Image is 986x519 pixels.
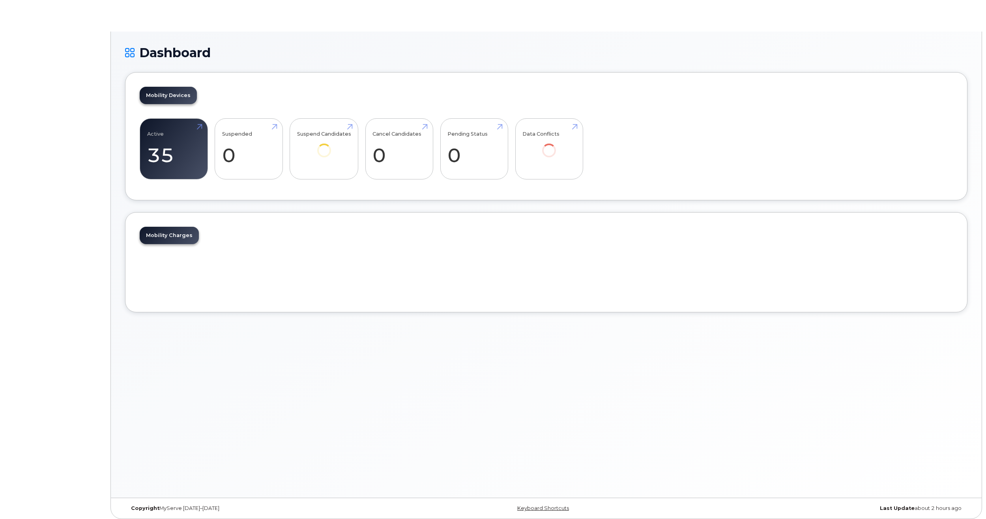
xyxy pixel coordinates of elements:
[222,123,275,175] a: Suspended 0
[687,505,967,512] div: about 2 hours ago
[447,123,501,175] a: Pending Status 0
[880,505,915,511] strong: Last Update
[140,87,197,104] a: Mobility Devices
[372,123,426,175] a: Cancel Candidates 0
[517,505,569,511] a: Keyboard Shortcuts
[140,227,199,244] a: Mobility Charges
[131,505,159,511] strong: Copyright
[147,123,200,175] a: Active 35
[297,123,351,168] a: Suspend Candidates
[125,46,967,60] h1: Dashboard
[522,123,576,168] a: Data Conflicts
[125,505,406,512] div: MyServe [DATE]–[DATE]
